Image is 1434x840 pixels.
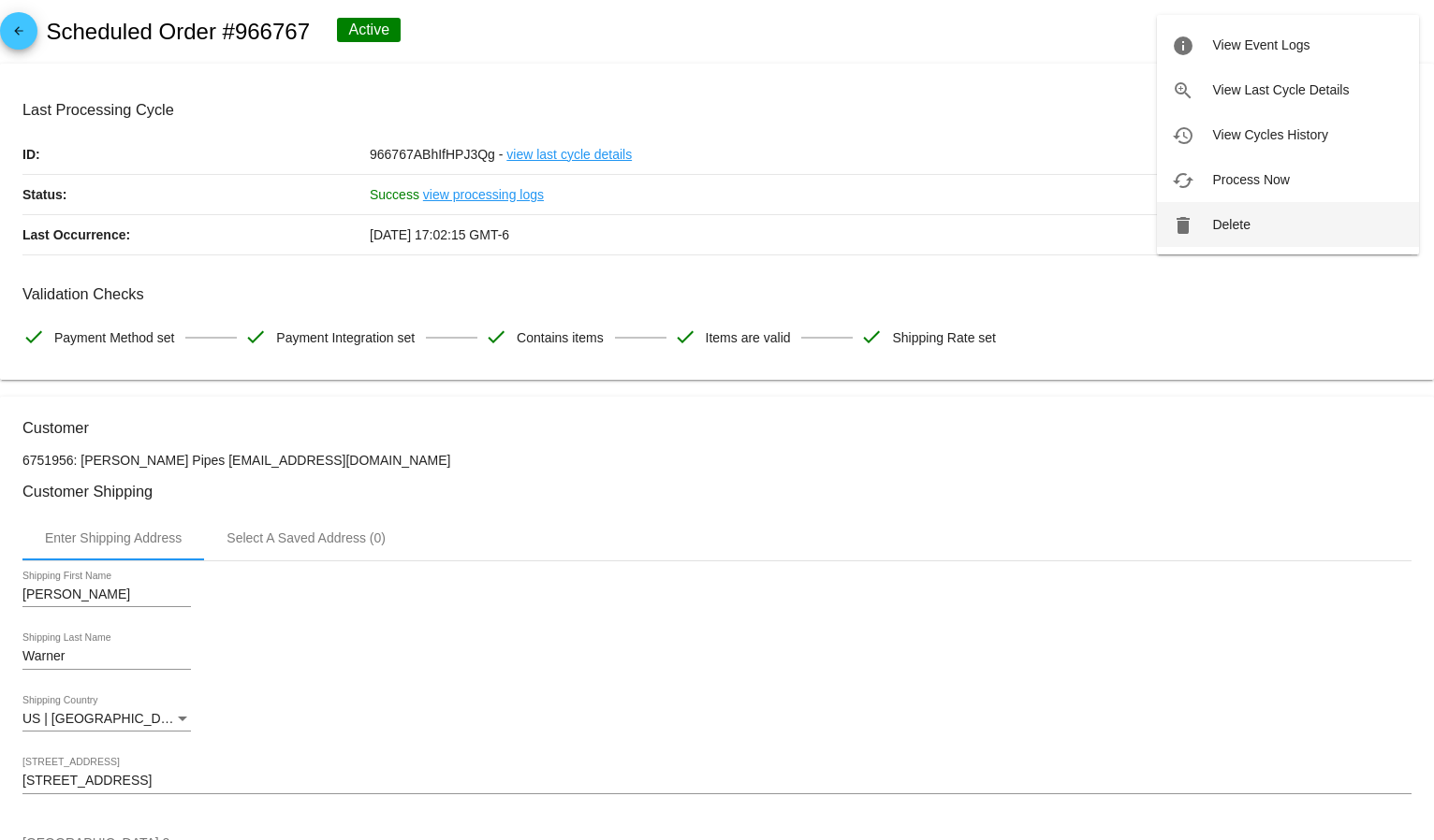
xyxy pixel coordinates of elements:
mat-icon: cached [1172,169,1194,192]
mat-icon: delete [1172,214,1194,237]
mat-icon: history [1172,124,1194,147]
span: Delete [1212,217,1250,232]
span: View Last Cycle Details [1212,82,1349,97]
mat-icon: zoom_in [1172,80,1194,102]
span: Process Now [1212,172,1289,187]
span: View Cycles History [1212,127,1327,142]
span: View Event Logs [1212,37,1310,52]
mat-icon: info [1172,35,1194,57]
